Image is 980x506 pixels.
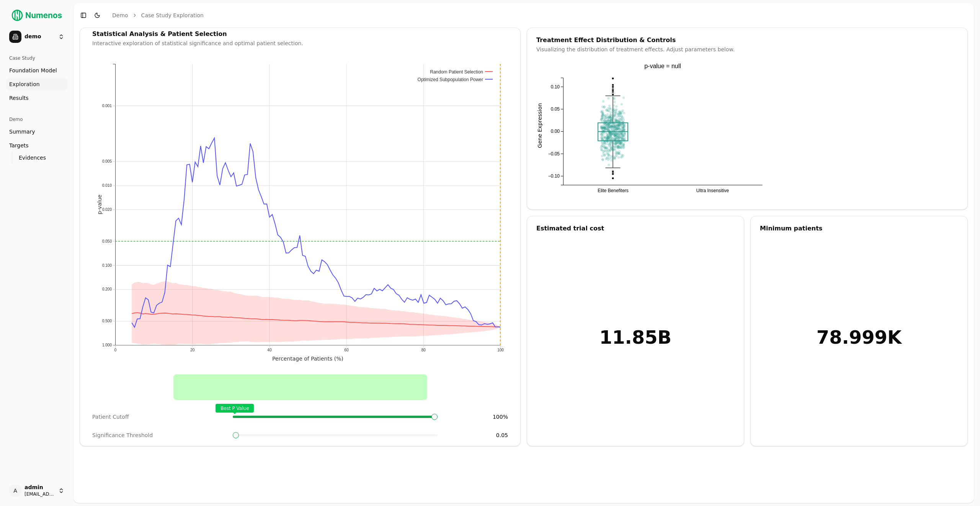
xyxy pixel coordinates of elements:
div: Demo [6,113,67,126]
a: demo [112,11,128,19]
div: Patient Cutoff [92,413,227,421]
text: Gene Expression [537,103,543,148]
text: 0.10 [551,84,560,90]
text: 0.500 [102,319,112,323]
text: 0.100 [102,263,112,268]
div: Significance Threshold [92,431,227,439]
text: −0.05 [548,151,560,157]
text: Elite Benefiters [598,188,629,193]
span: demo [24,33,55,40]
a: Case Study Exploration [141,11,204,19]
text: p-value [96,194,103,214]
text: 0.020 [102,207,112,212]
text: 0.005 [102,159,112,163]
span: Evidences [19,154,46,162]
nav: breadcrumb [112,11,204,19]
span: admin [24,484,55,491]
text: Percentage of Patients (%) [272,356,343,362]
div: Visualizing the distribution of treatment effects. Adjust parameters below. [536,46,958,53]
text: 60 [345,348,349,352]
span: Targets [9,142,29,149]
img: Numenos [6,6,67,24]
a: Exploration [6,78,67,90]
span: Foundation Model [9,67,57,74]
a: Summary [6,126,67,138]
text: 100 [497,348,504,352]
text: 0.200 [102,287,112,291]
text: p-value = null [644,63,681,69]
text: 20 [190,348,195,352]
text: Ultra Insensitive [696,188,729,193]
a: Foundation Model [6,64,67,77]
text: 0.05 [551,106,560,112]
h1: 78.999K [817,328,902,346]
div: Interactive exploration of statistical significance and optimal patient selection. [92,39,508,47]
button: Aadmin[EMAIL_ADDRESS] [6,482,67,500]
h1: 11.85B [599,328,671,346]
text: Optimized Subpopulation Power [418,77,483,82]
button: Toggle Sidebar [78,10,89,21]
button: demo [6,28,67,46]
text: 0.00 [551,129,560,134]
span: A [9,485,21,497]
a: Evidences [16,152,58,163]
div: Statistical Analysis & Patient Selection [92,31,508,37]
text: −0.10 [548,173,560,179]
a: Results [6,92,67,104]
text: 40 [267,348,272,352]
text: 0.001 [102,104,112,108]
span: [EMAIL_ADDRESS] [24,491,55,497]
span: Summary [9,128,35,135]
text: 0.050 [102,239,112,243]
div: 0.05 [444,431,508,439]
text: 0.010 [102,183,112,188]
div: Case Study [6,52,67,64]
div: 100 % [444,413,508,421]
button: Toggle Dark Mode [92,10,103,21]
div: Treatment Effect Distribution & Controls [536,37,958,43]
text: 1.000 [102,343,112,347]
text: 0 [114,348,117,352]
a: Targets [6,139,67,152]
text: Random Patient Selection [430,69,483,75]
span: Results [9,94,29,102]
span: Best P Value [216,404,254,413]
text: 80 [421,348,426,352]
span: Exploration [9,80,40,88]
